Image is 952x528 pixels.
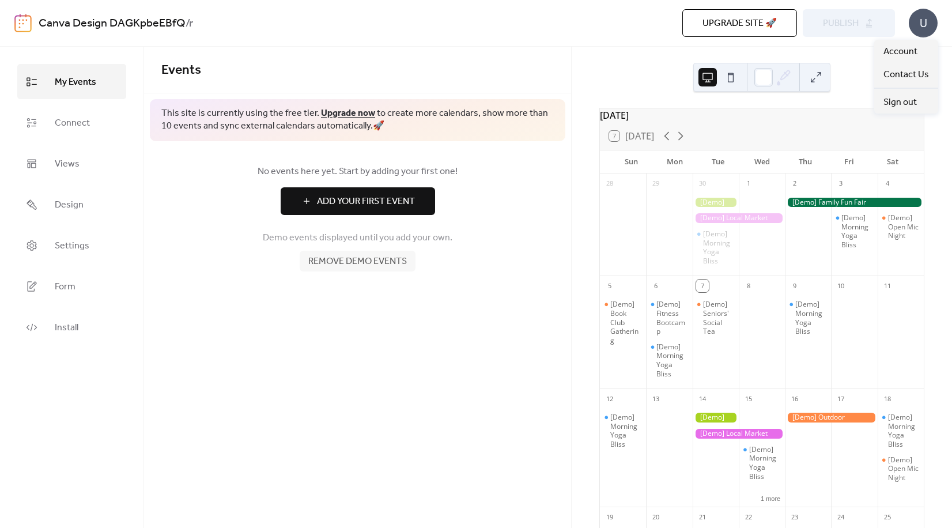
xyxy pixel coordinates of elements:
[656,342,687,378] div: [Demo] Morning Yoga Bliss
[161,165,554,179] span: No events here yet. Start by adding your first one!
[828,150,871,174] div: Fri
[696,280,709,292] div: 7
[874,63,938,86] a: Contact Us
[610,413,641,448] div: [Demo] Morning Yoga Bliss
[649,178,662,190] div: 29
[788,511,801,523] div: 23
[749,445,780,481] div: [Demo] Morning Yoga Bliss
[788,280,801,292] div: 9
[742,511,755,523] div: 22
[888,213,919,240] div: [Demo] Open Mic Night
[161,107,554,133] span: This site is currently using the free tier. to create more calendars, show more than 10 events an...
[784,150,828,174] div: Thu
[609,150,653,174] div: Sun
[308,255,407,269] span: Remove demo events
[742,178,755,190] div: 1
[39,13,186,35] a: Canva Design DAGKpbeEBfQ
[881,393,894,405] div: 18
[785,413,878,423] div: [Demo] Outdoor Adventure Day
[603,393,616,405] div: 12
[696,178,709,190] div: 30
[610,300,641,345] div: [Demo] Book Club Gathering
[888,413,919,448] div: [Demo] Morning Yoga Bliss
[883,96,917,110] span: Sign out
[600,413,646,448] div: [Demo] Morning Yoga Bliss
[739,445,785,481] div: [Demo] Morning Yoga Bliss
[881,280,894,292] div: 11
[785,198,924,208] div: [Demo] Family Fun Fair
[742,393,755,405] div: 15
[161,58,201,83] span: Events
[702,17,777,31] span: Upgrade site 🚀
[740,150,784,174] div: Wed
[696,393,709,405] div: 14
[646,300,692,335] div: [Demo] Fitness Bootcamp
[881,178,894,190] div: 4
[756,493,785,503] button: 1 more
[878,213,924,240] div: [Demo] Open Mic Night
[697,150,741,174] div: Tue
[281,187,435,215] button: Add Your First Event
[17,105,126,140] a: Connect
[17,64,126,99] a: My Events
[888,455,919,482] div: [Demo] Open Mic Night
[871,150,915,174] div: Sat
[317,195,415,209] span: Add Your First Event
[649,393,662,405] div: 13
[883,45,917,59] span: Account
[834,178,847,190] div: 3
[881,511,894,523] div: 25
[909,9,938,37] div: U
[603,178,616,190] div: 28
[878,455,924,482] div: [Demo] Open Mic Night
[696,511,709,523] div: 21
[693,213,785,223] div: [Demo] Local Market
[55,278,75,296] span: Form
[693,429,785,439] div: [Demo] Local Market
[17,269,126,304] a: Form
[300,251,415,271] button: Remove demo events
[17,310,126,345] a: Install
[653,150,697,174] div: Mon
[55,196,84,214] span: Design
[693,300,739,335] div: [Demo] Seniors' Social Tea
[17,146,126,181] a: Views
[703,229,734,265] div: [Demo] Morning Yoga Bliss
[693,198,739,208] div: [Demo] Gardening Workshop
[161,187,554,215] a: Add Your First Event
[834,280,847,292] div: 10
[878,413,924,448] div: [Demo] Morning Yoga Bliss
[693,229,739,265] div: [Demo] Morning Yoga Bliss
[693,413,739,423] div: [Demo] Gardening Workshop
[14,14,32,32] img: logo
[788,393,801,405] div: 16
[603,280,616,292] div: 5
[55,237,89,255] span: Settings
[834,511,847,523] div: 24
[55,73,96,91] span: My Events
[189,13,193,35] b: r
[785,300,831,335] div: [Demo] Morning Yoga Bliss
[55,319,78,337] span: Install
[883,68,929,82] span: Contact Us
[55,155,80,173] span: Views
[17,228,126,263] a: Settings
[186,13,189,35] b: /
[600,300,646,345] div: [Demo] Book Club Gathering
[321,104,375,122] a: Upgrade now
[649,511,662,523] div: 20
[742,280,755,292] div: 8
[263,231,452,245] span: Demo events displayed until you add your own.
[17,187,126,222] a: Design
[788,178,801,190] div: 2
[874,40,938,63] a: Account
[55,114,90,132] span: Connect
[656,300,687,335] div: [Demo] Fitness Bootcamp
[795,300,826,335] div: [Demo] Morning Yoga Bliss
[703,300,734,335] div: [Demo] Seniors' Social Tea
[834,393,847,405] div: 17
[649,280,662,292] div: 6
[600,108,924,122] div: [DATE]
[841,213,872,249] div: [Demo] Morning Yoga Bliss
[682,9,797,37] button: Upgrade site 🚀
